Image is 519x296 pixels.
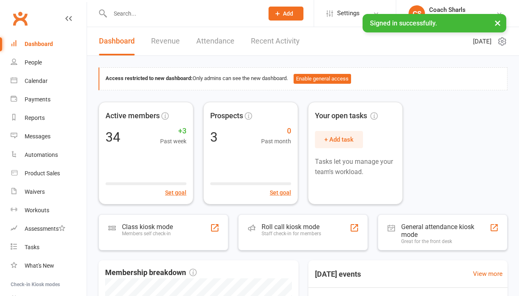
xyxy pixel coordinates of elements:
[25,133,51,140] div: Messages
[429,6,488,14] div: Coach Sharls
[210,131,218,144] div: 3
[308,267,367,282] h3: [DATE] events
[473,37,491,46] span: [DATE]
[11,257,87,275] a: What's New
[160,137,186,146] span: Past week
[11,146,87,164] a: Automations
[122,223,173,231] div: Class kiosk mode
[11,127,87,146] a: Messages
[401,223,489,239] div: General attendance kiosk mode
[106,74,501,84] div: Only admins can see the new dashboard.
[108,8,258,19] input: Search...
[25,96,51,103] div: Payments
[269,7,303,21] button: Add
[25,225,65,232] div: Assessments
[25,115,45,121] div: Reports
[165,188,186,197] button: Set goal
[283,10,293,17] span: Add
[409,5,425,22] div: CS
[25,41,53,47] div: Dashboard
[11,238,87,257] a: Tasks
[106,75,193,81] strong: Access restricted to new dashboard:
[10,8,30,29] a: Clubworx
[25,170,60,177] div: Product Sales
[262,223,321,231] div: Roll call kiosk mode
[337,4,360,23] span: Settings
[25,207,49,213] div: Workouts
[25,151,58,158] div: Automations
[11,72,87,90] a: Calendar
[196,27,234,55] a: Attendance
[261,137,291,146] span: Past month
[25,262,54,269] div: What's New
[370,19,437,27] span: Signed in successfully.
[262,231,321,236] div: Staff check-in for members
[11,220,87,238] a: Assessments
[315,156,396,177] p: Tasks let you manage your team's workload.
[11,183,87,201] a: Waivers
[25,244,39,250] div: Tasks
[11,201,87,220] a: Workouts
[315,110,378,122] span: Your open tasks
[473,269,503,279] a: View more
[429,14,488,21] div: THE MIND MUSCLE CO
[401,239,489,244] div: Great for the front desk
[210,110,243,122] span: Prospects
[151,27,180,55] a: Revenue
[11,164,87,183] a: Product Sales
[106,131,120,144] div: 34
[490,14,505,32] button: ×
[25,188,45,195] div: Waivers
[11,35,87,53] a: Dashboard
[294,74,351,84] button: Enable general access
[11,53,87,72] a: People
[11,90,87,109] a: Payments
[105,267,197,279] span: Membership breakdown
[25,78,48,84] div: Calendar
[315,131,363,148] button: + Add task
[122,231,173,236] div: Members self check-in
[270,188,291,197] button: Set goal
[25,59,42,66] div: People
[11,109,87,127] a: Reports
[160,125,186,137] span: +3
[251,27,300,55] a: Recent Activity
[261,125,291,137] span: 0
[99,27,135,55] a: Dashboard
[106,110,160,122] span: Active members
